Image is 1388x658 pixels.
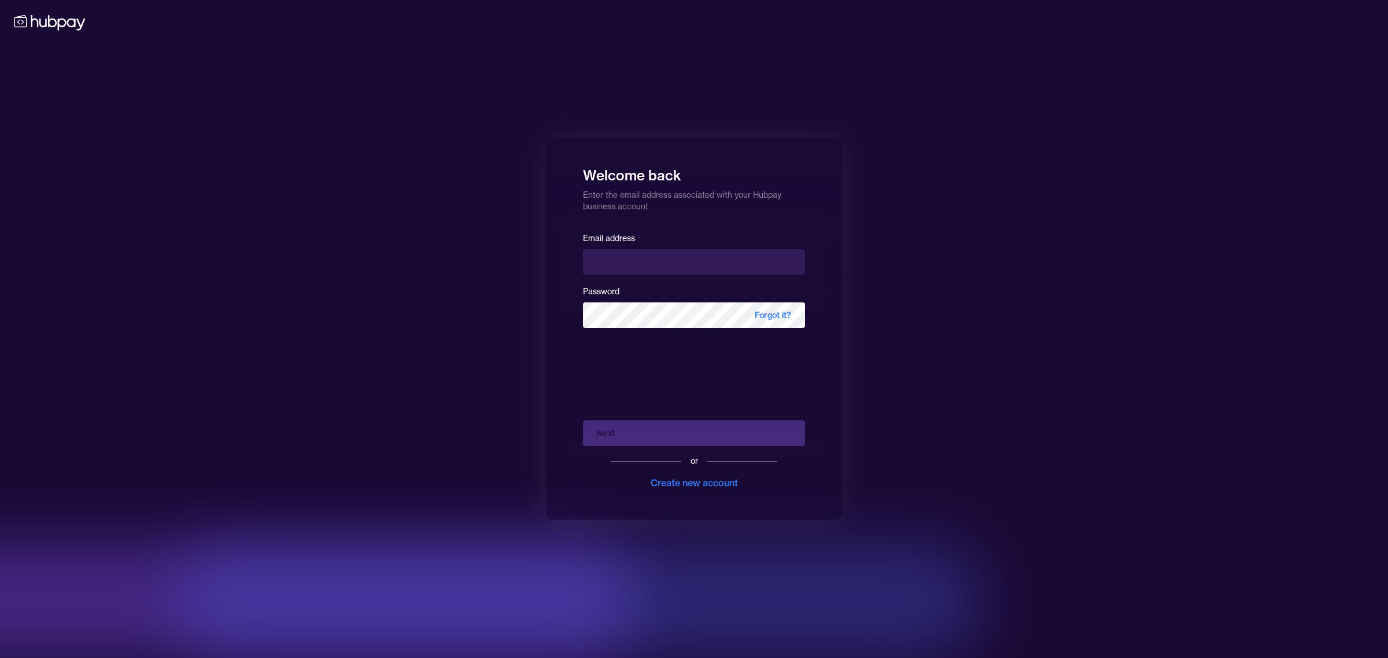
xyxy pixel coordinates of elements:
div: Create new account [651,476,738,490]
h1: Welcome back [583,159,805,184]
label: Password [583,286,619,297]
div: or [691,455,698,467]
label: Email address [583,233,635,243]
span: Forgot it? [741,302,805,328]
p: Enter the email address associated with your Hubpay business account [583,184,805,212]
